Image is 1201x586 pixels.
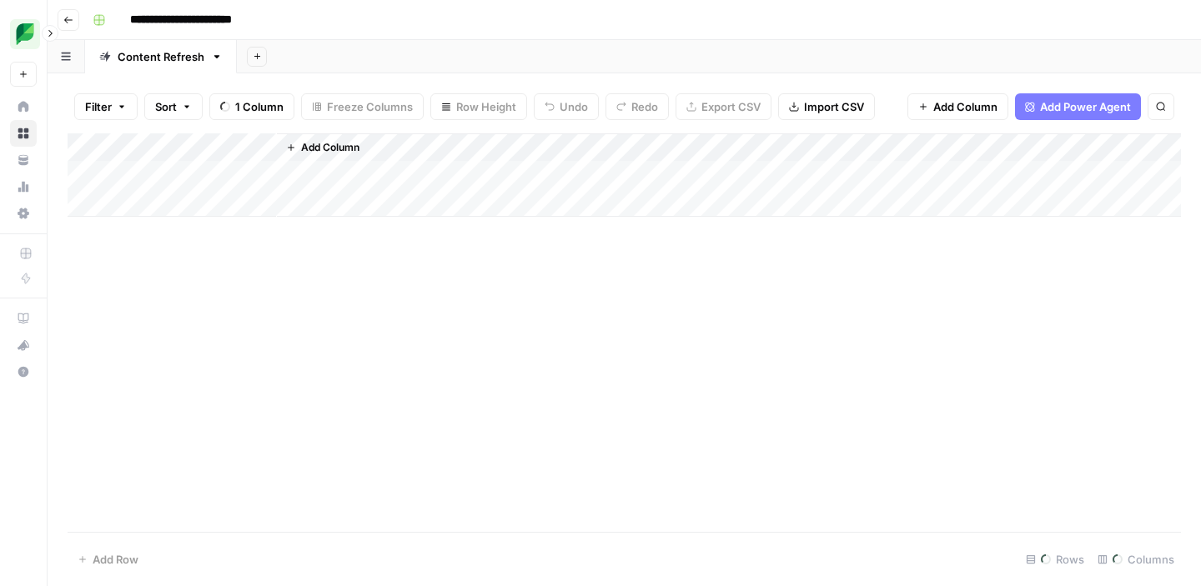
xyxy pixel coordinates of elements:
[1015,93,1141,120] button: Add Power Agent
[606,93,669,120] button: Redo
[144,93,203,120] button: Sort
[10,200,37,227] a: Settings
[10,93,37,120] a: Home
[209,93,294,120] button: 1 Column
[701,98,761,115] span: Export CSV
[10,19,40,49] img: SproutSocial Logo
[10,120,37,147] a: Browse
[1019,546,1091,573] div: Rows
[10,147,37,173] a: Your Data
[11,333,36,358] div: What's new?
[118,48,204,65] div: Content Refresh
[68,546,148,573] button: Add Row
[676,93,771,120] button: Export CSV
[301,140,359,155] span: Add Column
[74,93,138,120] button: Filter
[456,98,516,115] span: Row Height
[10,358,37,385] button: Help + Support
[1040,98,1131,115] span: Add Power Agent
[235,98,284,115] span: 1 Column
[560,98,588,115] span: Undo
[10,305,37,332] a: AirOps Academy
[778,93,875,120] button: Import CSV
[279,137,366,158] button: Add Column
[631,98,658,115] span: Redo
[155,98,177,115] span: Sort
[933,98,997,115] span: Add Column
[430,93,527,120] button: Row Height
[10,332,37,358] button: What's new?
[1091,546,1181,573] div: Columns
[10,173,37,200] a: Usage
[85,98,112,115] span: Filter
[301,93,424,120] button: Freeze Columns
[327,98,413,115] span: Freeze Columns
[804,98,864,115] span: Import CSV
[534,93,599,120] button: Undo
[10,13,37,55] button: Workspace: SproutSocial
[93,551,138,568] span: Add Row
[907,93,1008,120] button: Add Column
[85,40,237,73] a: Content Refresh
